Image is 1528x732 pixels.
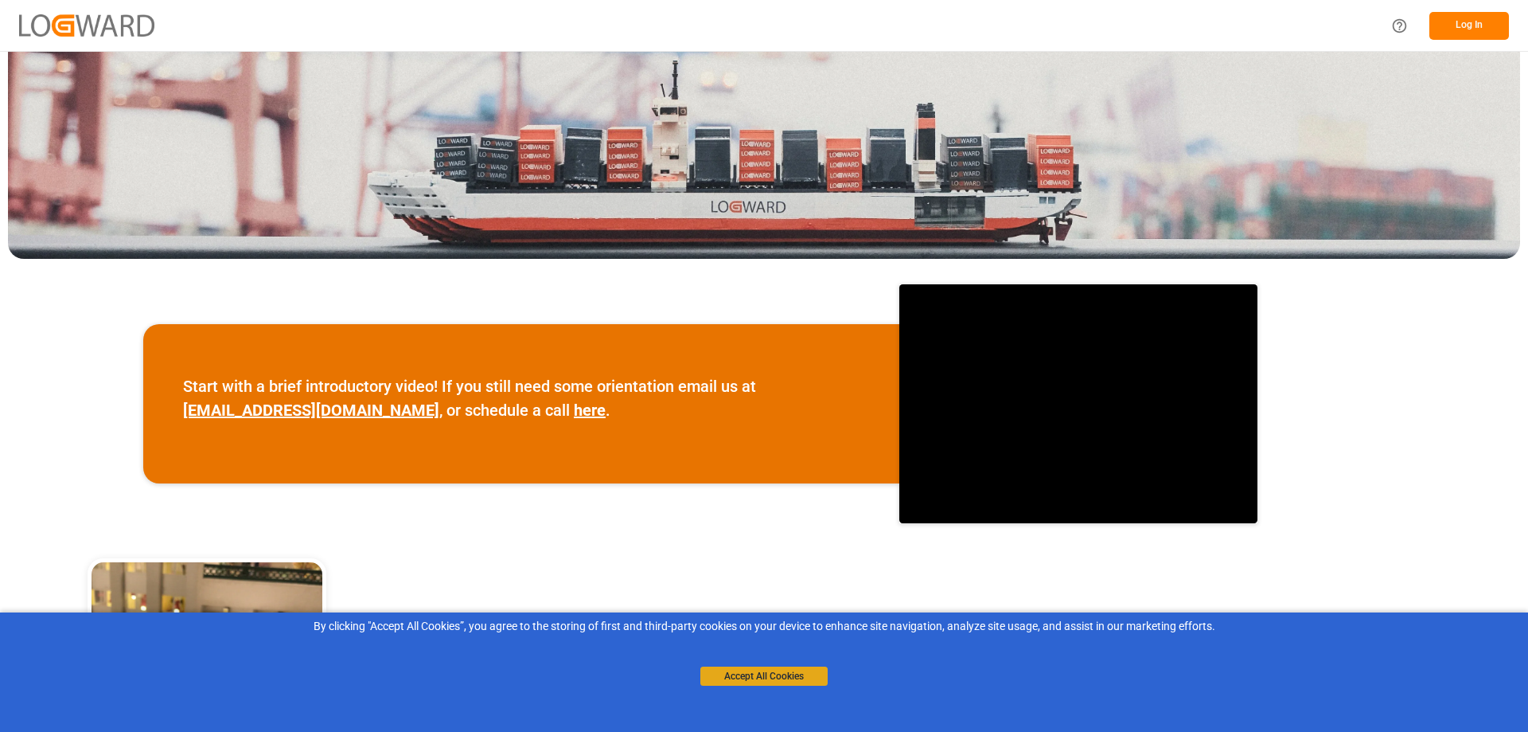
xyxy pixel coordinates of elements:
div: By clicking "Accept All Cookies”, you agree to the storing of first and third-party cookies on yo... [11,618,1517,635]
img: Logward_new_orange.png [19,14,154,36]
button: Accept All Cookies [700,667,828,686]
button: Log In [1429,12,1509,40]
p: Start with a brief introductory video! If you still need some orientation email us at , or schedu... [183,374,859,422]
a: here [574,401,606,420]
button: Help Center [1382,8,1417,44]
iframe: video [899,284,1257,523]
a: [EMAIL_ADDRESS][DOMAIN_NAME] [183,401,439,420]
div: Hello there, we’re happy to welcome you aboard [406,608,1456,644]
